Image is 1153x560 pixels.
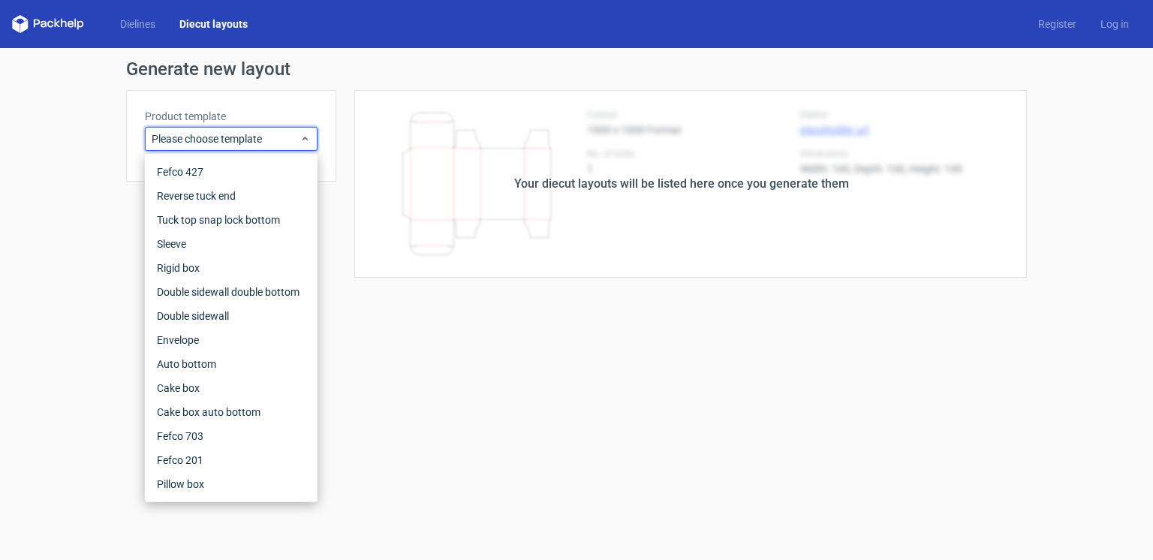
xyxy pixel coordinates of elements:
div: Fefco 427 [151,160,312,184]
div: Sleeve [151,232,312,256]
a: Log in [1088,17,1141,32]
div: Double sidewall [151,304,312,328]
div: Double sidewall double bottom [151,280,312,304]
h1: Generate new layout [126,60,1027,78]
div: Tuck top snap lock bottom [151,208,312,232]
div: Fefco 201 [151,448,312,472]
div: Envelope [151,328,312,352]
span: Please choose template [152,131,300,146]
div: Cake box [151,376,312,400]
div: Cake box auto bottom [151,400,312,424]
label: Product template [145,109,318,124]
div: Your diecut layouts will be listed here once you generate them [514,175,849,193]
a: Dielines [108,17,167,32]
a: Register [1026,17,1088,32]
div: Pillow box [151,472,312,496]
div: Reverse tuck end [151,184,312,208]
div: Fefco 703 [151,424,312,448]
a: Diecut layouts [167,17,260,32]
div: Auto bottom [151,352,312,376]
div: Rigid box [151,256,312,280]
